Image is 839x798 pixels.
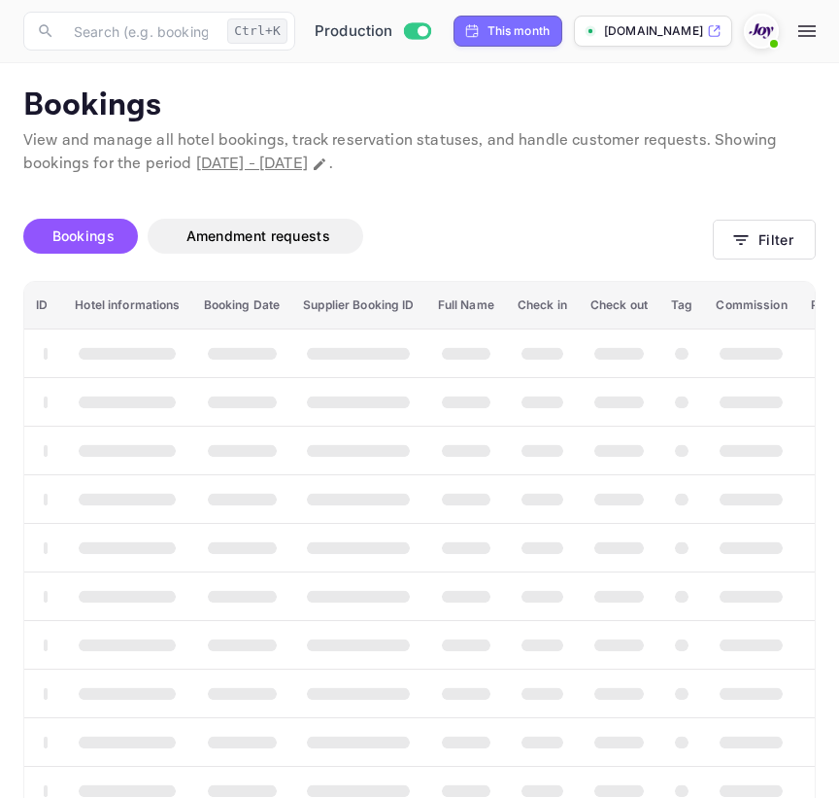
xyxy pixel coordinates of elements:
button: Filter [713,220,816,260]
th: Check in [506,282,579,330]
span: Bookings [52,227,115,244]
span: [DATE] - [DATE] [196,154,308,174]
div: Switch to Sandbox mode [307,20,438,43]
input: Search (e.g. bookings, documentation) [62,12,219,51]
div: This month [487,22,551,40]
th: Commission [704,282,798,330]
img: With Joy [746,16,777,47]
div: account-settings tabs [23,219,713,254]
p: View and manage all hotel bookings, track reservation statuses, and handle customer requests. Sho... [23,129,816,176]
p: [DOMAIN_NAME] [604,22,703,40]
p: Bookings [23,87,816,125]
th: Booking Date [192,282,292,330]
span: Production [315,20,393,43]
th: Hotel informations [63,282,191,330]
th: Check out [579,282,659,330]
th: Tag [659,282,704,330]
span: Amendment requests [186,227,330,244]
button: Change date range [310,155,329,174]
th: Full Name [426,282,506,330]
div: Ctrl+K [227,18,287,44]
th: ID [24,282,63,330]
th: Supplier Booking ID [291,282,425,330]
